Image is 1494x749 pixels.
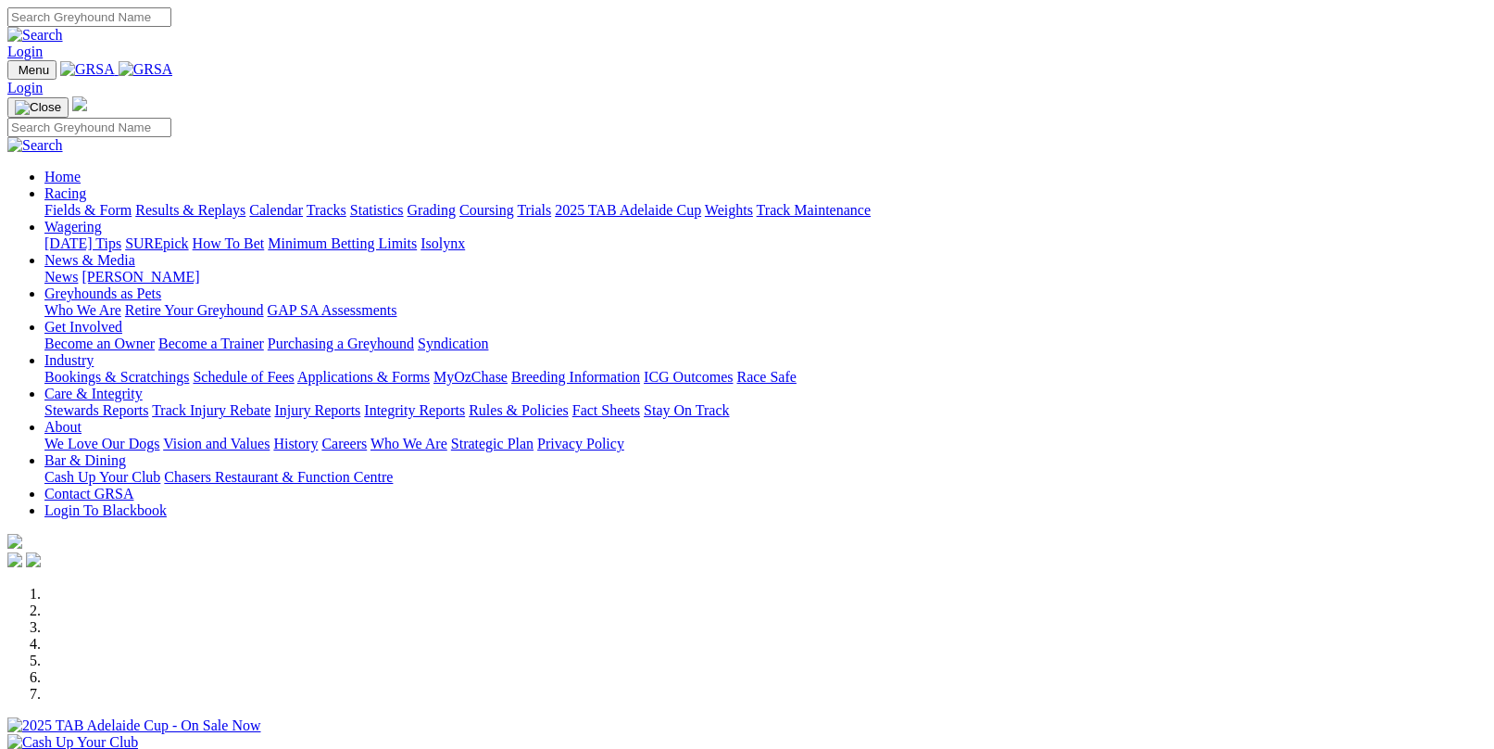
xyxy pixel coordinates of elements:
a: Syndication [418,336,488,351]
div: Get Involved [44,336,1487,352]
img: 2025 TAB Adelaide Cup - On Sale Now [7,717,261,734]
a: Stay On Track [644,402,729,418]
div: Wagering [44,235,1487,252]
div: About [44,436,1487,452]
input: Search [7,7,171,27]
div: Industry [44,369,1487,386]
a: About [44,419,82,435]
a: Become an Owner [44,336,155,351]
a: SUREpick [125,235,188,251]
a: Statistics [350,202,404,218]
a: How To Bet [193,235,265,251]
img: logo-grsa-white.png [72,96,87,111]
a: News & Media [44,252,135,268]
a: Fields & Form [44,202,132,218]
img: logo-grsa-white.png [7,534,22,549]
a: Login To Blackbook [44,502,167,518]
button: Toggle navigation [7,97,69,118]
a: Rules & Policies [469,402,569,418]
div: Care & Integrity [44,402,1487,419]
a: Care & Integrity [44,386,143,401]
a: Applications & Forms [297,369,430,385]
a: Home [44,169,81,184]
a: GAP SA Assessments [268,302,397,318]
a: Who We Are [370,436,447,451]
a: Results & Replays [135,202,245,218]
button: Toggle navigation [7,60,56,80]
a: Fact Sheets [572,402,640,418]
a: [PERSON_NAME] [82,269,199,285]
a: Become a Trainer [158,336,264,351]
a: Purchasing a Greyhound [268,336,414,351]
a: ICG Outcomes [644,369,733,385]
a: Track Injury Rebate [152,402,270,418]
a: MyOzChase [433,369,508,385]
img: twitter.svg [26,552,41,567]
a: Retire Your Greyhound [125,302,264,318]
img: facebook.svg [7,552,22,567]
a: Grading [408,202,456,218]
a: Isolynx [421,235,465,251]
span: Menu [19,63,49,77]
a: Bar & Dining [44,452,126,468]
div: News & Media [44,269,1487,286]
a: Racing [44,185,86,201]
input: Search [7,118,171,137]
a: Schedule of Fees [193,369,294,385]
a: Industry [44,352,94,368]
a: Weights [705,202,753,218]
a: Strategic Plan [451,436,534,451]
a: Trials [517,202,551,218]
a: Bookings & Scratchings [44,369,189,385]
a: Login [7,80,43,95]
a: [DATE] Tips [44,235,121,251]
a: Who We Are [44,302,121,318]
a: Greyhounds as Pets [44,286,161,301]
img: Close [15,100,61,115]
img: GRSA [60,61,115,78]
img: Search [7,137,63,154]
a: Breeding Information [511,369,640,385]
a: Contact GRSA [44,486,133,501]
a: Cash Up Your Club [44,469,160,485]
a: Coursing [459,202,514,218]
a: Vision and Values [163,436,270,451]
a: Tracks [307,202,346,218]
a: Race Safe [736,369,796,385]
a: Privacy Policy [537,436,624,451]
div: Bar & Dining [44,469,1487,486]
a: 2025 TAB Adelaide Cup [555,202,701,218]
a: We Love Our Dogs [44,436,159,451]
a: Chasers Restaurant & Function Centre [164,469,393,485]
a: Calendar [249,202,303,218]
a: Get Involved [44,319,122,335]
a: Wagering [44,219,102,235]
a: News [44,269,78,285]
img: GRSA [119,61,173,78]
a: Stewards Reports [44,402,148,418]
a: Integrity Reports [364,402,465,418]
a: History [273,436,318,451]
div: Racing [44,202,1487,219]
a: Minimum Betting Limits [268,235,417,251]
img: Search [7,27,63,44]
a: Injury Reports [274,402,360,418]
div: Greyhounds as Pets [44,302,1487,319]
a: Login [7,44,43,59]
a: Careers [321,436,367,451]
a: Track Maintenance [757,202,871,218]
